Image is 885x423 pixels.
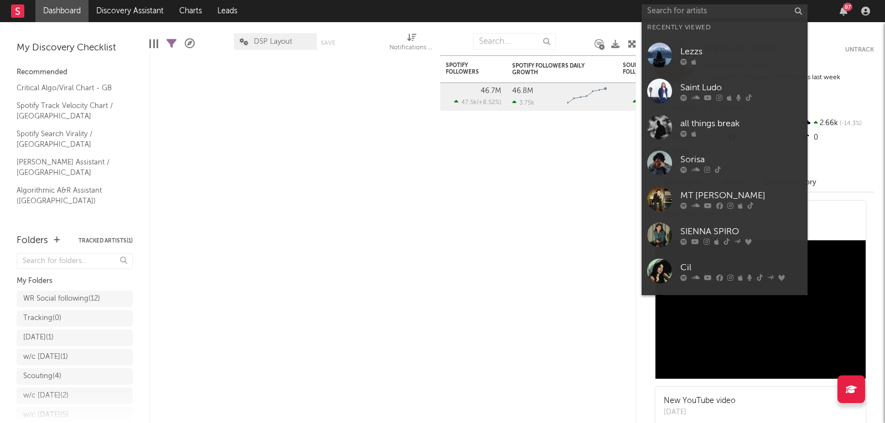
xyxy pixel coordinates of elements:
div: MT [PERSON_NAME] [680,189,802,203]
div: Sorisa [680,153,802,167]
a: Cil [642,253,808,289]
svg: Chart title [562,83,612,111]
div: Spotify Followers Daily Growth [512,63,595,76]
a: SIENNA SPIRO [642,217,808,253]
a: Lezzs [642,37,808,73]
a: Saint Ludo [642,73,808,109]
div: w/c [DATE] ( 5 ) [23,409,69,422]
div: Scouting ( 4 ) [23,370,61,383]
div: Folders [17,234,48,247]
div: Notifications (Artist) [389,28,434,60]
span: +8.52 % [478,100,499,106]
div: Tracking ( 0 ) [23,312,61,325]
div: 3.75k [512,99,534,106]
a: [PERSON_NAME] Assistant / [GEOGRAPHIC_DATA] [17,156,122,179]
div: SIENNA SPIRO [680,225,802,239]
button: Tracked Artists(1) [79,238,133,244]
div: Recently Viewed [647,21,802,34]
a: Scouting(4) [17,368,133,385]
div: 2.66k [800,116,874,131]
a: Spotify Track Velocity Chart / [GEOGRAPHIC_DATA] [17,100,122,122]
span: -14.3 % [838,121,862,127]
input: Search for folders... [17,253,133,269]
div: all things break [680,117,802,131]
span: 47.5k [461,100,477,106]
div: A&R Pipeline [185,28,195,60]
div: 87 [843,3,852,11]
div: w/c [DATE] ( 2 ) [23,389,69,403]
a: Tracking(0) [17,310,133,327]
div: Filters(1 of 1) [166,28,176,60]
a: Critical Algo/Viral Chart - GB [17,82,122,94]
div: My Folders [17,275,133,288]
div: 46.7M [481,87,501,95]
a: MT [PERSON_NAME] [642,181,808,217]
div: ( ) [633,99,678,106]
a: w/c [DATE](1) [17,349,133,365]
a: w/c [DATE](2) [17,388,133,404]
div: ( ) [454,99,501,106]
div: Saint Ludo [680,81,802,95]
a: WR Social following(12) [17,291,133,307]
button: Save [321,40,335,46]
div: Edit Columns [149,28,158,60]
div: Recommended [17,66,133,79]
div: 0 [800,131,874,145]
div: WR Social following ( 12 ) [23,292,100,306]
a: Sorisa [642,145,808,181]
a: [PERSON_NAME] [642,289,808,325]
div: My Discovery Checklist [17,42,133,55]
a: Spotify Search Virality / [GEOGRAPHIC_DATA] [17,128,122,151]
div: Lezzs [680,45,802,59]
div: [DATE] ( 1 ) [23,331,54,344]
div: New YouTube video [664,395,736,407]
div: SoundCloud Followers [623,62,662,75]
a: Algorithmic A&R Assistant ([GEOGRAPHIC_DATA]) [17,184,122,207]
a: all things break [642,109,808,145]
button: 87 [840,7,847,16]
div: Spotify Followers [446,62,485,75]
input: Search... [473,33,556,50]
div: Cil [680,261,802,275]
a: Editorial A&R Assistant ([GEOGRAPHIC_DATA]) [17,213,122,235]
div: Notifications (Artist) [389,42,434,55]
a: [DATE](1) [17,329,133,346]
div: w/c [DATE] ( 1 ) [23,350,68,364]
div: [DATE] [664,407,736,418]
span: DSP Layout [254,38,292,45]
button: Untrack [845,44,874,55]
div: 46.8M [512,87,533,95]
input: Search for artists [642,4,808,18]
